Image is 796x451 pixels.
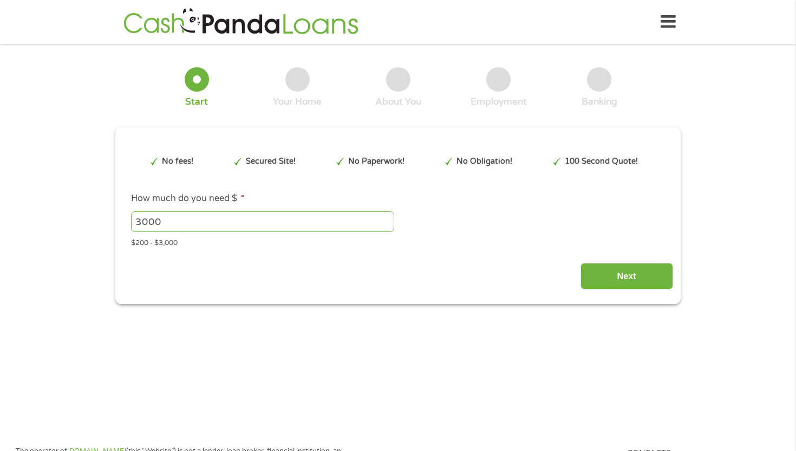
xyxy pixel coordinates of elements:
[131,234,665,249] div: $200 - $3,000
[131,193,245,204] label: How much do you need $
[471,96,527,108] div: Employment
[273,96,322,108] div: Your Home
[375,96,421,108] div: About You
[582,96,617,108] div: Banking
[565,156,638,167] p: 100 Second Quote!
[456,156,512,167] p: No Obligation!
[162,156,193,167] p: No fees!
[246,156,296,167] p: Secured Site!
[185,96,208,108] div: Start
[580,263,673,289] input: Next
[120,7,362,37] img: GetLoanNow Logo
[348,156,404,167] p: No Paperwork!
